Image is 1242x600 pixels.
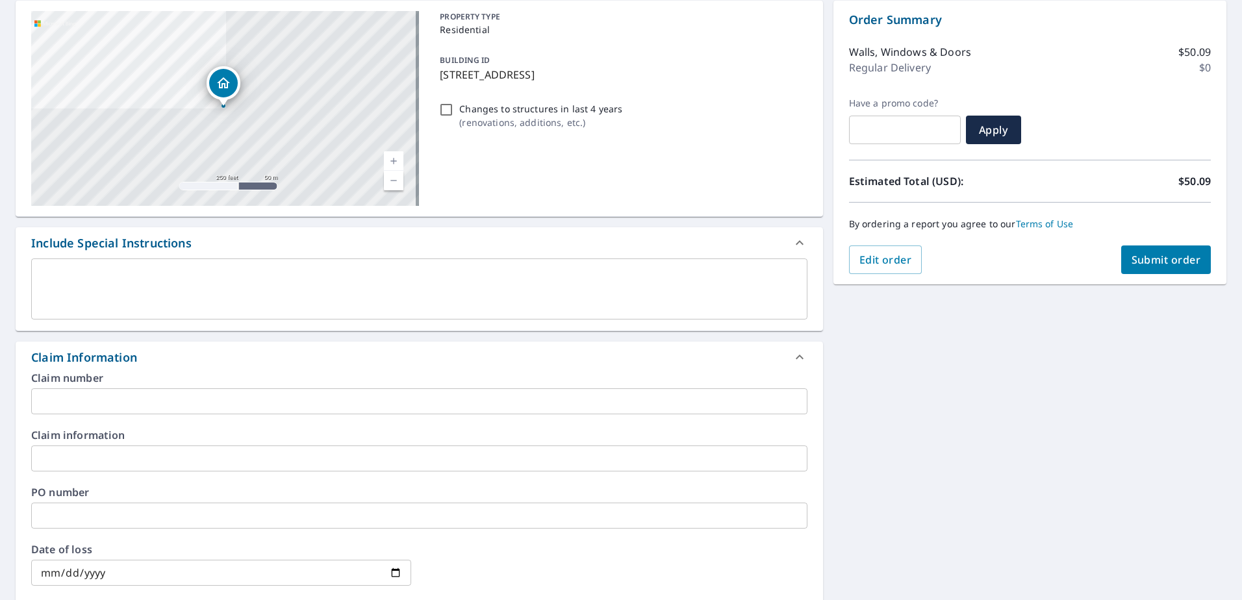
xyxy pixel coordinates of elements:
[440,11,802,23] p: PROPERTY TYPE
[459,102,622,116] p: Changes to structures in last 4 years
[849,245,922,274] button: Edit order
[31,234,192,252] div: Include Special Instructions
[1199,60,1211,75] p: $0
[849,11,1211,29] p: Order Summary
[384,171,403,190] a: Current Level 17, Zoom Out
[1132,253,1201,267] span: Submit order
[859,253,912,267] span: Edit order
[16,227,823,258] div: Include Special Instructions
[31,487,807,497] label: PO number
[459,116,622,129] p: ( renovations, additions, etc. )
[1121,245,1211,274] button: Submit order
[849,60,931,75] p: Regular Delivery
[384,151,403,171] a: Current Level 17, Zoom In
[1178,44,1211,60] p: $50.09
[31,349,137,366] div: Claim Information
[207,66,240,106] div: Dropped pin, building 1, Residential property, 559 Club View Ln Altoona, WI 54720
[976,123,1011,137] span: Apply
[440,55,490,66] p: BUILDING ID
[31,430,807,440] label: Claim information
[16,342,823,373] div: Claim Information
[440,67,802,82] p: [STREET_ADDRESS]
[1016,218,1074,230] a: Terms of Use
[849,97,961,109] label: Have a promo code?
[31,544,411,555] label: Date of loss
[31,373,807,383] label: Claim number
[966,116,1021,144] button: Apply
[849,173,1030,189] p: Estimated Total (USD):
[1178,173,1211,189] p: $50.09
[849,44,971,60] p: Walls, Windows & Doors
[849,218,1211,230] p: By ordering a report you agree to our
[440,23,802,36] p: Residential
